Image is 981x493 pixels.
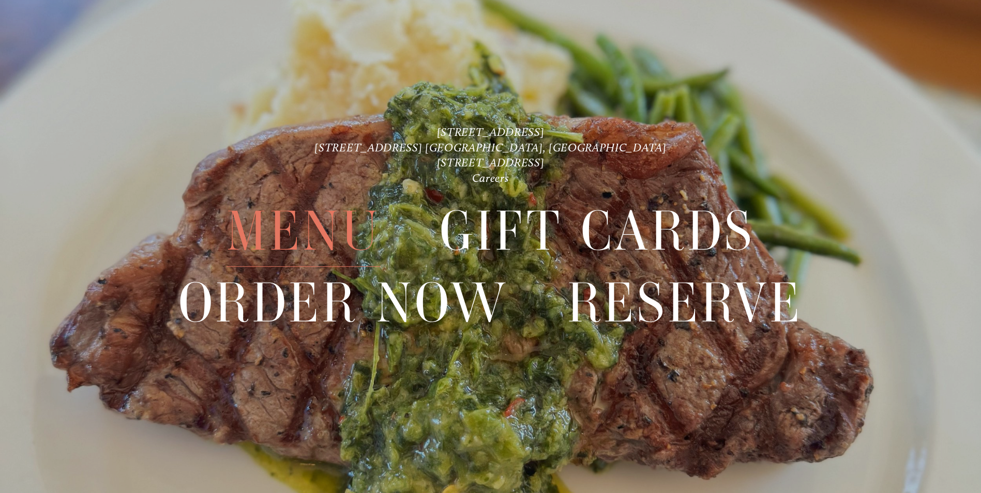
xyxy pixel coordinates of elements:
[567,268,803,338] span: Reserve
[178,268,508,338] a: Order Now
[178,268,508,338] span: Order Now
[437,156,545,170] a: [STREET_ADDRESS]
[440,196,754,267] span: Gift Cards
[472,171,509,185] a: Careers
[227,196,381,266] a: Menu
[227,196,381,267] span: Menu
[440,196,754,266] a: Gift Cards
[567,268,803,338] a: Reserve
[314,141,666,155] a: [STREET_ADDRESS] [GEOGRAPHIC_DATA], [GEOGRAPHIC_DATA]
[437,125,545,139] a: [STREET_ADDRESS]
